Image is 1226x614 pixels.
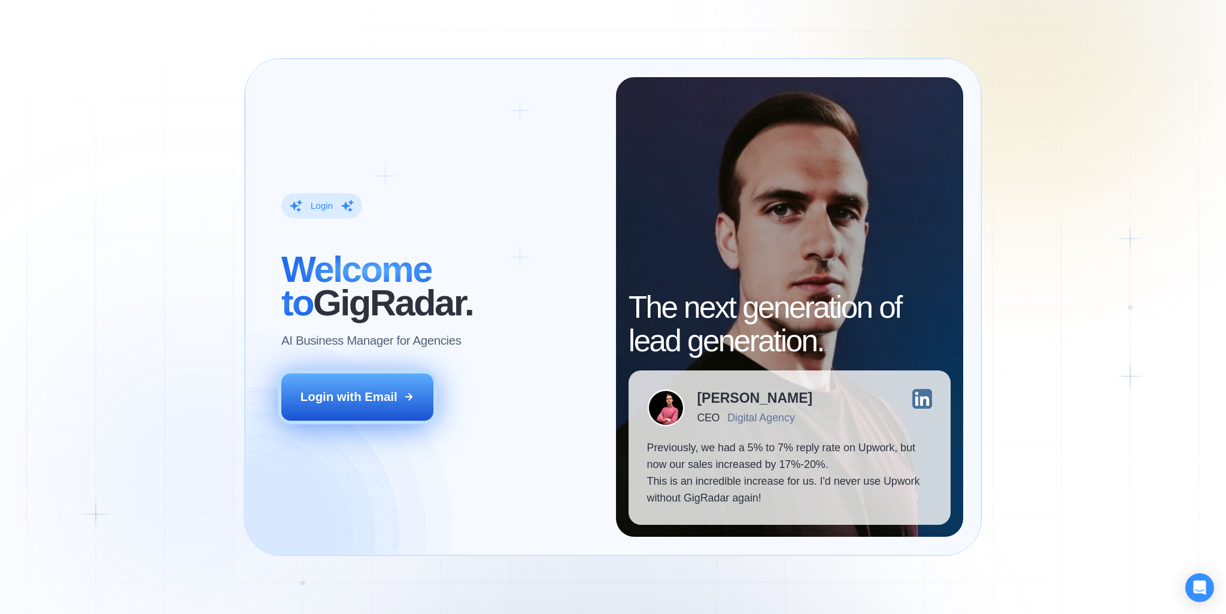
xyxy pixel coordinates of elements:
[629,291,951,358] h2: The next generation of lead generation.
[301,388,397,405] div: Login with Email
[697,412,720,424] div: CEO
[281,248,432,323] span: Welcome to
[697,391,812,405] div: [PERSON_NAME]
[281,373,433,421] button: Login with Email
[281,332,461,349] p: AI Business Manager for Agencies
[727,412,795,424] div: Digital Agency
[311,200,333,212] div: Login
[281,253,598,320] h2: ‍ GigRadar.
[1185,573,1214,602] div: Open Intercom Messenger
[647,439,933,507] p: Previously, we had a 5% to 7% reply rate on Upwork, but now our sales increased by 17%-20%. This ...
